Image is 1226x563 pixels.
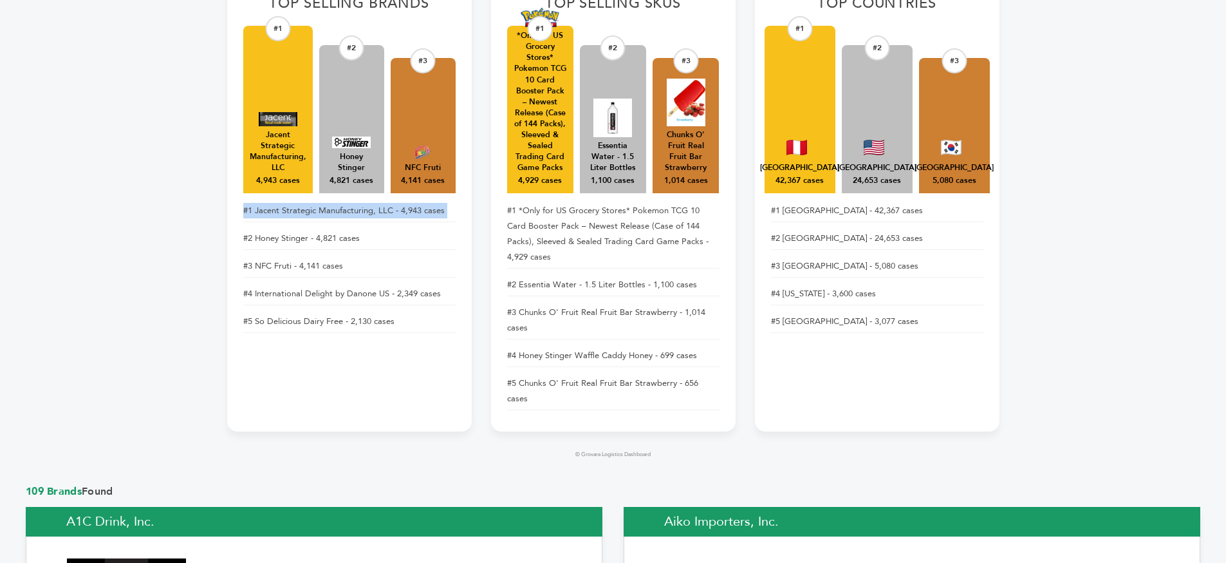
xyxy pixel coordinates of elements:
li: #5 [GEOGRAPHIC_DATA] - 3,077 cases [771,310,983,333]
div: 4,943 cases [256,175,300,187]
div: United States [837,162,916,173]
div: 1,100 cases [591,175,635,187]
div: #3 [942,48,967,73]
div: #2 [864,35,889,61]
li: #3 [GEOGRAPHIC_DATA] - 5,080 cases [771,255,983,278]
div: South Korea [915,162,994,173]
div: 4,821 cases [330,175,373,187]
img: Peru Flag [786,140,807,155]
div: #1 [528,16,553,41]
div: #1 [265,16,290,41]
div: #2 [339,35,364,61]
li: #1 *Only for US Grocery Stores* Pokemon TCG 10 Card Booster Pack – Newest Release (Case of 144 Pa... [507,200,720,269]
li: #4 [US_STATE] - 3,600 cases [771,283,983,305]
img: Essentia Water - 1.5 Liter Bottles [593,99,632,137]
div: #3 [673,48,698,73]
li: #5 Chunks O' Fruit Real Fruit Bar Strawberry - 656 cases [507,372,720,410]
span: 109 Brands [26,484,82,499]
li: #4 Honey Stinger Waffle Caddy Honey - 699 cases [507,345,720,367]
h2: A1C Drink, Inc. [26,507,602,537]
img: *Only for US Grocery Stores* Pokemon TCG 10 Card Booster Pack – Newest Release (Case of 144 Packs... [521,8,559,28]
div: 5,080 cases [933,175,976,187]
footer: © Grovara Logistics Dashboard [227,451,999,459]
span: Found [26,484,1200,499]
div: *Only for US Grocery Stores* Pokemon TCG 10 Card Booster Pack – Newest Release (Case of 144 Packs... [514,30,567,173]
img: Chunks O' Fruit Real Fruit Bar Strawberry [667,79,705,126]
img: NFC Fruti [404,145,442,159]
div: Essentia Water - 1.5 Liter Bottles [586,140,640,173]
li: #5 So Delicious Dairy Free - 2,130 cases [243,310,456,333]
li: #2 Honey Stinger - 4,821 cases [243,227,456,250]
li: #3 NFC Fruti - 4,141 cases [243,255,456,278]
div: 24,653 cases [853,175,901,187]
li: #1 Jacent Strategic Manufacturing, LLC - 4,943 cases [243,200,456,222]
li: #2 [GEOGRAPHIC_DATA] - 24,653 cases [771,227,983,250]
img: Jacent Strategic Manufacturing, LLC [259,112,297,126]
div: Honey Stinger [326,151,378,173]
h2: Aiko Importers, Inc. [624,507,1200,537]
img: Honey Stinger [332,137,371,148]
div: 1,014 cases [664,175,708,187]
div: 4,929 cases [518,175,562,187]
img: South Korea Flag [941,140,961,155]
div: #2 [600,35,626,61]
img: United States Flag [864,140,884,155]
li: #1 [GEOGRAPHIC_DATA] - 42,367 cases [771,200,983,222]
li: #4 International Delight by Danone US - 2,349 cases [243,283,456,305]
div: #1 [787,16,812,41]
div: NFC Fruti [405,162,441,173]
div: 42,367 cases [776,175,824,187]
div: Peru [760,162,839,173]
div: #3 [411,48,436,73]
div: Chunks O' Fruit Real Fruit Bar Strawberry [659,129,712,173]
div: Jacent Strategic Manufacturing, LLC [250,129,306,173]
li: #3 Chunks O' Fruit Real Fruit Bar Strawberry - 1,014 cases [507,301,720,339]
div: 4,141 cases [401,175,445,187]
li: #2 Essentia Water - 1.5 Liter Bottles - 1,100 cases [507,274,720,296]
